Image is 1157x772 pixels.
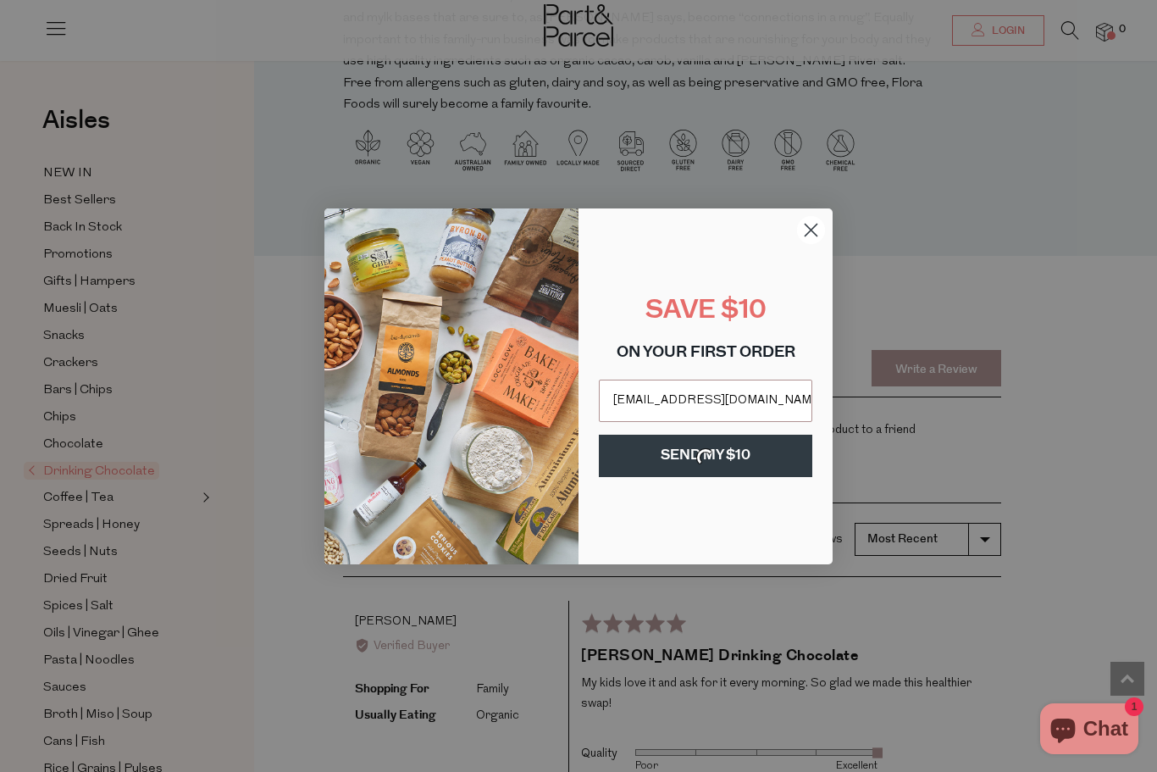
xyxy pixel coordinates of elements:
[617,346,795,361] span: ON YOUR FIRST ORDER
[645,298,767,325] span: SAVE $10
[599,380,812,422] input: Email
[796,215,826,245] button: Close dialog
[324,208,578,564] img: 8150f546-27cf-4737-854f-2b4f1cdd6266.png
[1035,703,1143,758] inbox-online-store-chat: Shopify online store chat
[599,435,812,477] button: SEND MY $10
